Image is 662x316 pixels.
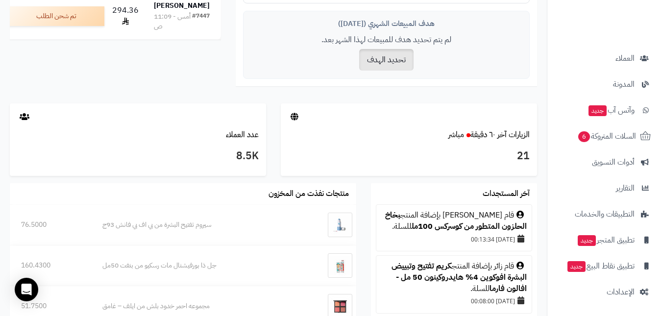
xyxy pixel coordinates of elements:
div: 51.7500 [21,301,80,311]
span: جديد [578,235,596,246]
a: تطبيق نقاط البيعجديد [553,254,656,278]
img: سيروم تفتيح البشرة من بي اف بي فانش 93ج [328,213,352,237]
span: تطبيق المتجر [577,233,635,247]
a: عدد العملاء [226,129,259,141]
span: التقارير [616,181,635,195]
button: تحديد الهدف [359,49,414,71]
a: التطبيقات والخدمات [553,202,656,226]
a: الزيارات آخر ٦٠ دقيقةمباشر [448,129,530,141]
span: السلات المتروكة [577,129,636,143]
h3: منتجات نفذت من المخزون [269,190,349,198]
div: [DATE] 00:13:34 [381,232,527,246]
small: مباشر [448,129,464,141]
div: [DATE] 00:08:00 [381,294,527,308]
a: السلات المتروكة6 [553,124,656,148]
span: التطبيقات والخدمات [575,207,635,221]
div: تم شحن الطلب [7,6,104,26]
img: جل ذا بورفيشنال مات رسكيو من بنفت 50مل [328,253,352,278]
span: جديد [588,105,607,116]
h3: 8.5K [17,148,259,165]
a: كريم تفتيح وتبييض البشرة افوكوين 4% هايدروكينون 50 مل - افالون فارما [392,260,527,294]
a: تطبيق المتجرجديد [553,228,656,252]
span: الإعدادات [607,285,635,299]
strong: [PERSON_NAME] [154,0,210,11]
img: logo-2.png [595,20,653,41]
div: 76.5000 [21,220,80,230]
div: Open Intercom Messenger [15,278,38,301]
div: 160.4300 [21,261,80,270]
a: التقارير [553,176,656,200]
h3: آخر المستجدات [483,190,530,198]
div: سيروم تفتيح البشرة من بي اف بي فانش 93ج [102,220,294,230]
a: المدونة [553,73,656,96]
div: مجموعه احمر خدود بلش من ايلف – غامق [102,301,294,311]
div: جل ذا بورفيشنال مات رسكيو من بنفت 50مل [102,261,294,270]
span: تطبيق نقاط البيع [566,259,635,273]
a: العملاء [553,47,656,70]
span: وآتس آب [588,103,635,117]
a: أدوات التسويق [553,150,656,174]
a: بخاخ الحلزون المتطور من كوسركس 100مل [385,209,527,232]
a: وآتس آبجديد [553,98,656,122]
span: المدونة [613,77,635,91]
div: قام [PERSON_NAME] بإضافة المنتج للسلة. [381,210,527,232]
div: هدف المبيعات الشهري ([DATE]) [251,19,522,29]
div: قام زائر بإضافة المنتج للسلة. [381,261,527,294]
div: #7447 [192,12,210,31]
p: لم يتم تحديد هدف للمبيعات لهذا الشهر بعد. [251,34,522,46]
span: جديد [567,261,586,272]
span: 6 [578,131,590,143]
h3: 21 [288,148,530,165]
a: الإعدادات [553,280,656,304]
div: أمس - 11:09 ص [154,12,192,31]
span: أدوات التسويق [592,155,635,169]
span: العملاء [615,51,635,65]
